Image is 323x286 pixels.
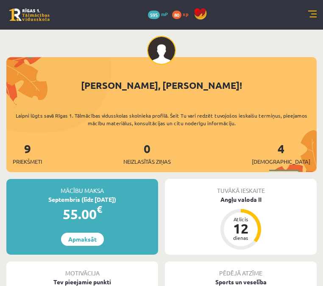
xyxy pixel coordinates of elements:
div: Septembris (līdz [DATE]) [6,195,158,204]
span: € [97,203,102,215]
span: Priekšmeti [13,157,42,166]
a: Angļu valoda II Atlicis 12 dienas [165,195,317,251]
div: 55.00 [6,204,158,224]
a: 80 xp [172,11,192,17]
div: Pēdējā atzīme [165,261,317,278]
div: Atlicis [228,217,253,222]
a: 0Neizlasītās ziņas [123,141,171,166]
div: Tuvākā ieskaite [165,179,317,195]
span: mP [161,11,168,17]
img: Kristīne Vītola [147,36,176,65]
div: Laipni lūgts savā Rīgas 1. Tālmācības vidusskolas skolnieka profilā. Šeit Tu vari redzēt tuvojošo... [6,112,317,127]
div: Angļu valoda II [165,195,317,204]
span: 80 [172,11,181,19]
div: Mācību maksa [6,179,158,195]
div: 12 [228,222,253,235]
span: 595 [148,11,160,19]
div: [PERSON_NAME], [PERSON_NAME]! [6,78,317,92]
div: dienas [228,235,253,240]
span: xp [183,11,188,17]
a: 4[DEMOGRAPHIC_DATA] [252,141,310,166]
span: [DEMOGRAPHIC_DATA] [252,157,310,166]
a: 9Priekšmeti [13,141,42,166]
a: Apmaksāt [61,233,104,246]
span: Neizlasītās ziņas [123,157,171,166]
div: Motivācija [6,261,158,278]
a: Rīgas 1. Tālmācības vidusskola [9,8,50,21]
